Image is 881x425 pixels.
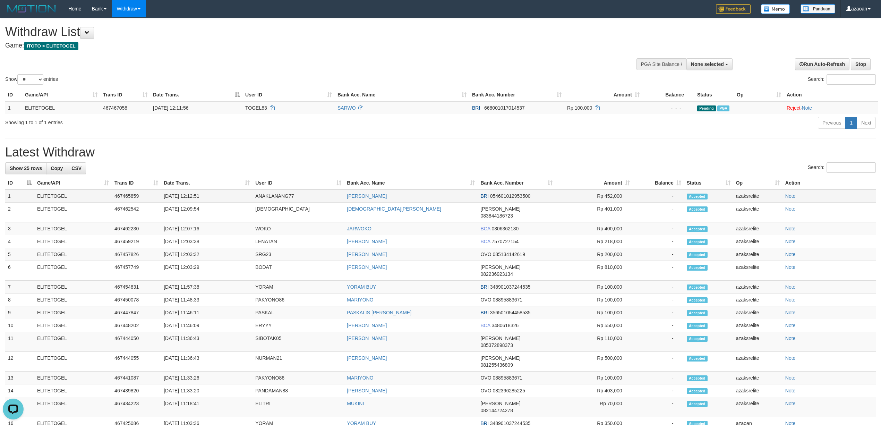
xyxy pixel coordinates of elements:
[24,42,78,50] span: ITOTO > ELITETOGEL
[5,222,34,235] td: 3
[555,222,633,235] td: Rp 400,000
[480,206,520,212] span: [PERSON_NAME]
[491,239,519,244] span: Copy 7570727154 to clipboard
[480,323,490,328] span: BCA
[347,252,387,257] a: [PERSON_NAME]
[645,104,692,111] div: - - -
[493,388,525,393] span: Copy 082396285225 to clipboard
[733,235,782,248] td: azaksrelite
[5,235,34,248] td: 4
[555,372,633,384] td: Rp 100,000
[555,294,633,306] td: Rp 100,000
[784,101,878,114] td: ·
[857,117,876,129] a: Next
[733,294,782,306] td: azaksrelite
[153,105,188,111] span: [DATE] 12:11:56
[337,105,356,111] a: SARWO
[555,306,633,319] td: Rp 100,000
[633,332,684,352] td: -
[687,356,708,362] span: Accepted
[795,58,849,70] a: Run Auto-Refresh
[480,297,491,303] span: OVO
[555,281,633,294] td: Rp 100,000
[161,294,253,306] td: [DATE] 11:48:33
[10,165,42,171] span: Show 25 rows
[253,352,344,372] td: NURMAN21
[472,105,480,111] span: BRI
[112,352,161,372] td: 467444055
[555,235,633,248] td: Rp 218,000
[253,203,344,222] td: [DEMOGRAPHIC_DATA]
[687,252,708,258] span: Accepted
[484,105,525,111] span: Copy 668001017014537 to clipboard
[785,375,796,381] a: Note
[161,248,253,261] td: [DATE] 12:03:32
[5,384,34,397] td: 14
[5,248,34,261] td: 5
[112,332,161,352] td: 467444050
[633,319,684,332] td: -
[161,261,253,281] td: [DATE] 12:03:29
[633,294,684,306] td: -
[34,294,112,306] td: ELITETOGEL
[480,335,520,341] span: [PERSON_NAME]
[480,193,488,199] span: BRI
[478,177,555,189] th: Bank Acc. Number: activate to sort column ascending
[253,177,344,189] th: User ID: activate to sort column ascending
[5,319,34,332] td: 10
[5,372,34,384] td: 13
[161,306,253,319] td: [DATE] 11:46:11
[161,281,253,294] td: [DATE] 11:57:38
[112,281,161,294] td: 467454831
[5,189,34,203] td: 1
[34,281,112,294] td: ELITETOGEL
[761,4,790,14] img: Button%20Memo.svg
[687,336,708,342] span: Accepted
[687,194,708,199] span: Accepted
[687,239,708,245] span: Accepted
[687,265,708,271] span: Accepted
[253,261,344,281] td: BODAT
[785,355,796,361] a: Note
[687,226,708,232] span: Accepted
[112,397,161,417] td: 467434223
[490,193,531,199] span: Copy 054601012953500 to clipboard
[687,310,708,316] span: Accepted
[253,384,344,397] td: PANDAMAN88
[633,372,684,384] td: -
[112,222,161,235] td: 467462230
[480,310,488,315] span: BRI
[687,388,708,394] span: Accepted
[733,281,782,294] td: azaksrelite
[785,239,796,244] a: Note
[633,384,684,397] td: -
[347,226,371,231] a: JARWOKO
[555,248,633,261] td: Rp 200,000
[782,177,876,189] th: Action
[555,384,633,397] td: Rp 403,000
[347,239,387,244] a: [PERSON_NAME]
[112,372,161,384] td: 467441087
[34,203,112,222] td: ELITETOGEL
[347,401,364,406] a: MUKINI
[347,193,387,199] a: [PERSON_NAME]
[733,222,782,235] td: azaksrelite
[34,332,112,352] td: ELITETOGEL
[733,397,782,417] td: azaksrelite
[344,177,478,189] th: Bank Acc. Name: activate to sort column ascending
[733,177,782,189] th: Op: activate to sort column ascending
[733,248,782,261] td: azaksrelite
[733,306,782,319] td: azaksrelite
[697,105,716,111] span: Pending
[480,362,513,368] span: Copy 081255436809 to clipboard
[112,248,161,261] td: 467457826
[5,306,34,319] td: 9
[633,281,684,294] td: -
[253,294,344,306] td: PAKYONO86
[22,101,100,114] td: ELITETOGEL
[112,177,161,189] th: Trans ID: activate to sort column ascending
[253,189,344,203] td: ANAKLANANG77
[161,189,253,203] td: [DATE] 12:12:51
[567,105,592,111] span: Rp 100.000
[161,352,253,372] td: [DATE] 11:36:43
